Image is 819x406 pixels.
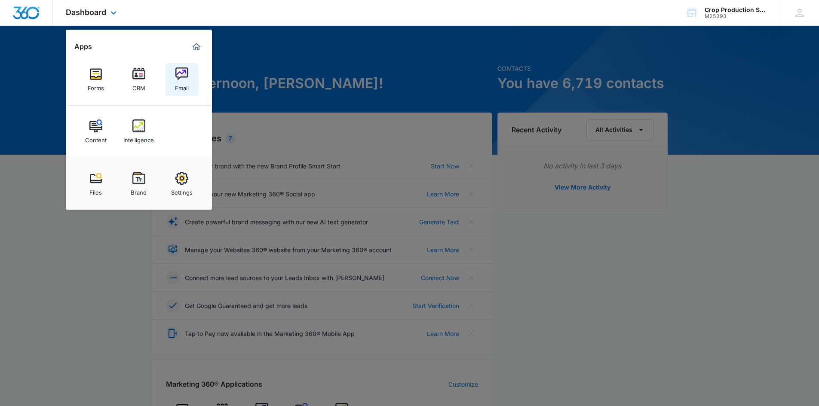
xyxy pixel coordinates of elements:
[85,132,107,143] div: Content
[166,63,198,96] a: Email
[175,80,189,92] div: Email
[171,185,193,196] div: Settings
[123,132,154,143] div: Intelligence
[123,115,155,148] a: Intelligence
[89,185,102,196] div: Files
[705,6,767,13] div: account name
[166,168,198,200] a: Settings
[66,8,106,17] span: Dashboard
[80,115,112,148] a: Content
[705,13,767,19] div: account id
[80,168,112,200] a: Files
[88,80,104,92] div: Forms
[74,43,92,51] h2: Apps
[80,63,112,96] a: Forms
[123,168,155,200] a: Brand
[190,40,203,54] a: Marketing 360® Dashboard
[131,185,147,196] div: Brand
[132,80,145,92] div: CRM
[123,63,155,96] a: CRM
